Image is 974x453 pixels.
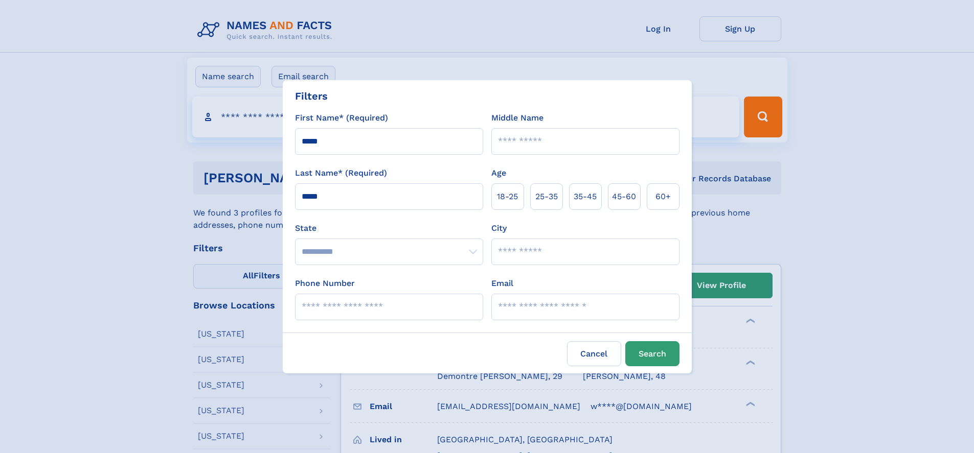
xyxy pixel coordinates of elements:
button: Search [625,341,679,366]
label: Cancel [567,341,621,366]
div: Filters [295,88,328,104]
span: 25‑35 [535,190,558,203]
label: Middle Name [491,112,543,124]
label: Phone Number [295,277,355,290]
span: 18‑25 [497,190,518,203]
label: State [295,222,483,234]
label: Email [491,277,513,290]
span: 60+ [655,190,671,203]
span: 45‑60 [612,190,636,203]
span: 35‑45 [574,190,597,203]
label: Last Name* (Required) [295,167,387,179]
label: Age [491,167,506,179]
label: First Name* (Required) [295,112,388,124]
label: City [491,222,507,234]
